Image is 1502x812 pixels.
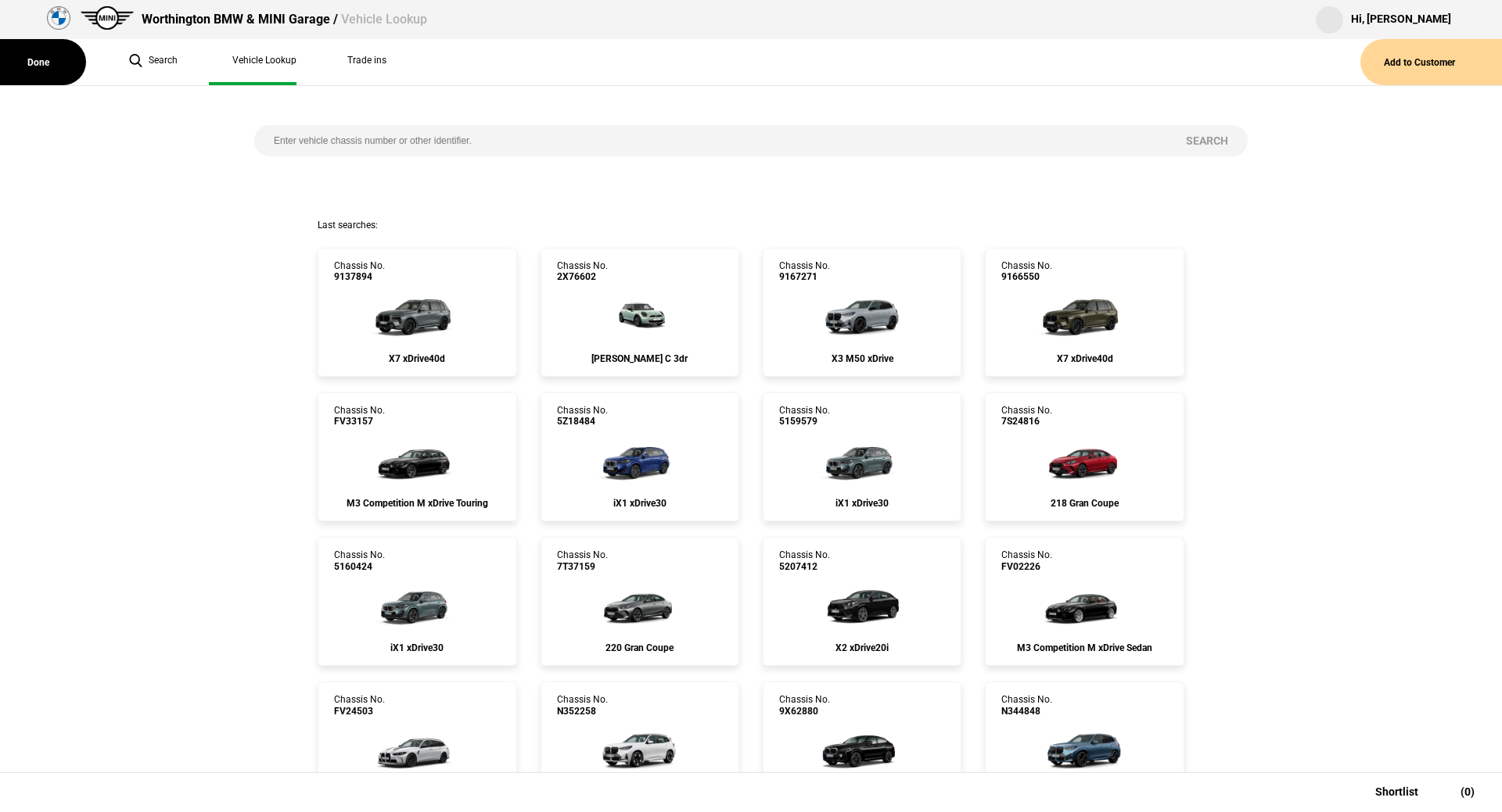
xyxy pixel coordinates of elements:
div: Chassis No. [334,405,385,427]
span: 9X62880 [779,706,830,717]
img: cosySec [1033,572,1137,635]
button: Shortlist(0) [1352,772,1502,811]
img: cosySec [810,427,914,490]
div: M3 Competition M xDrive Touring [334,498,500,509]
div: Chassis No. [1001,694,1052,717]
img: cosySec [588,717,692,779]
span: N352258 [557,706,608,717]
span: 5207412 [779,561,830,572]
img: cosySec [365,572,469,635]
button: Search [1166,125,1248,156]
img: cosySec [365,427,469,490]
span: N344848 [1001,706,1052,717]
div: Chassis No. [1001,549,1052,572]
div: Hi, [PERSON_NAME] [1351,12,1451,27]
span: 9166550 [1001,271,1052,282]
span: 7T37159 [557,561,608,572]
div: iX1 xDrive30 [557,498,723,509]
div: Chassis No. [334,694,385,717]
a: Trade ins [328,39,386,85]
span: 2X76602 [557,271,608,282]
div: iX1 xDrive30 [779,498,945,509]
div: Chassis No. [1001,260,1052,283]
div: Chassis No. [557,260,608,283]
div: Chassis No. [557,405,608,427]
div: X3 M50 xDrive [779,353,945,364]
button: Add to Customer [1360,39,1502,85]
img: cosySec [365,717,469,779]
a: Search [129,39,178,85]
div: Worthington BMW & MINI Garage / [142,11,427,28]
span: Last searches: [318,220,378,231]
div: iX1 xDrive30 [334,642,500,653]
span: 9137894 [334,271,385,282]
img: cosySec [1033,283,1137,345]
img: cosySec [365,283,469,345]
div: Chassis No. [334,260,385,283]
div: X2 xDrive20i [779,642,945,653]
span: 5159579 [779,416,830,427]
img: cosySec [588,572,692,635]
span: Shortlist [1375,786,1418,797]
img: mini.png [81,6,134,30]
span: 5160424 [334,561,385,572]
div: X7 xDrive40d [334,353,500,364]
div: 218 Gran Coupe [1001,498,1167,509]
div: Chassis No. [779,405,830,427]
img: cosySec [1033,427,1137,490]
div: Chassis No. [1001,405,1052,427]
img: bmw.png [47,6,70,30]
input: Enter vehicle chassis number or other identifier. [254,125,1166,156]
span: 7S24816 [1001,416,1052,427]
img: cosySec [1033,717,1137,779]
img: cosySec [598,283,681,345]
span: FV24503 [334,706,385,717]
div: X7 xDrive40d [1001,353,1167,364]
span: ( 0 ) [1461,786,1475,797]
img: cosySec [810,283,914,345]
div: M3 Competition M xDrive Sedan [1001,642,1167,653]
span: Vehicle Lookup [341,12,427,27]
img: cosySec [810,572,914,635]
span: FV33157 [334,416,385,427]
span: FV02226 [1001,561,1052,572]
div: Chassis No. [779,549,830,572]
div: 220 Gran Coupe [557,642,723,653]
span: 9167271 [779,271,830,282]
div: Chassis No. [779,260,830,283]
span: 5Z18484 [557,416,608,427]
div: Chassis No. [779,694,830,717]
div: Chassis No. [557,694,608,717]
img: cosySec [810,717,914,779]
div: Chassis No. [557,549,608,572]
a: Vehicle Lookup [209,39,296,85]
div: [PERSON_NAME] C 3dr [557,353,723,364]
div: Chassis No. [334,549,385,572]
img: cosySec [588,427,692,490]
